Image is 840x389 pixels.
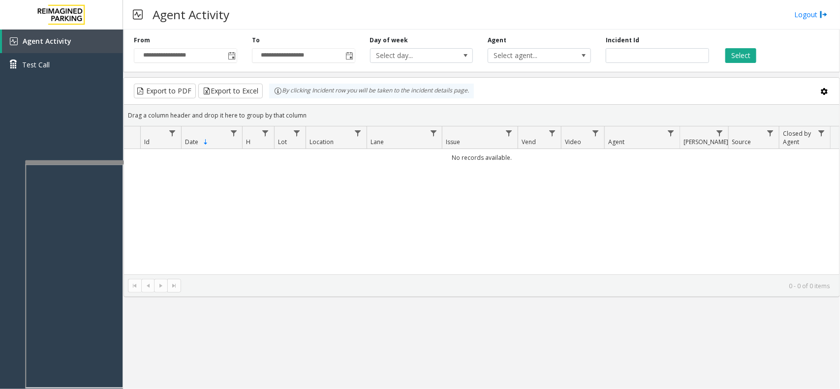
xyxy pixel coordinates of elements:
a: Logout [794,9,828,20]
img: 'icon' [10,37,18,45]
span: Issue [446,138,461,146]
span: Toggle popup [344,49,355,62]
a: Video Filter Menu [589,126,602,140]
span: Select agent... [488,49,570,62]
a: Closed by Agent Filter Menu [815,126,828,140]
span: H [247,138,251,146]
div: Drag a column header and drop it here to group by that column [124,107,840,124]
span: Closed by Agent [783,129,811,146]
a: Lot Filter Menu [290,126,304,140]
button: Select [725,48,756,63]
span: Test Call [22,60,50,70]
a: Id Filter Menu [166,126,179,140]
a: Agent Activity [2,30,123,53]
button: Export to Excel [198,84,263,98]
div: Data table [124,126,840,274]
span: Date [185,138,198,146]
label: From [134,36,150,45]
span: Lot [278,138,287,146]
img: logout [820,9,828,20]
a: Location Filter Menu [351,126,365,140]
a: Vend Filter Menu [546,126,559,140]
button: Export to PDF [134,84,196,98]
span: Sortable [202,138,210,146]
label: Day of week [370,36,408,45]
a: Date Filter Menu [227,126,240,140]
span: Vend [522,138,536,146]
a: Parker Filter Menu [713,126,726,140]
a: Issue Filter Menu [502,126,516,140]
label: Agent [488,36,506,45]
h3: Agent Activity [148,2,234,27]
span: Location [310,138,334,146]
a: Lane Filter Menu [427,126,440,140]
span: Agent [608,138,624,146]
a: Agent Filter Menu [664,126,678,140]
span: Toggle popup [226,49,237,62]
span: [PERSON_NAME] [684,138,728,146]
span: Source [732,138,751,146]
div: By clicking Incident row you will be taken to the incident details page. [269,84,474,98]
span: Id [144,138,150,146]
span: Agent Activity [23,36,71,46]
span: Select day... [371,49,452,62]
img: pageIcon [133,2,143,27]
label: Incident Id [606,36,639,45]
img: infoIcon.svg [274,87,282,95]
label: To [252,36,260,45]
a: Source Filter Menu [764,126,777,140]
kendo-pager-info: 0 - 0 of 0 items [187,282,830,290]
td: No records available. [124,149,840,166]
span: Video [565,138,581,146]
a: H Filter Menu [258,126,272,140]
span: Lane [371,138,384,146]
